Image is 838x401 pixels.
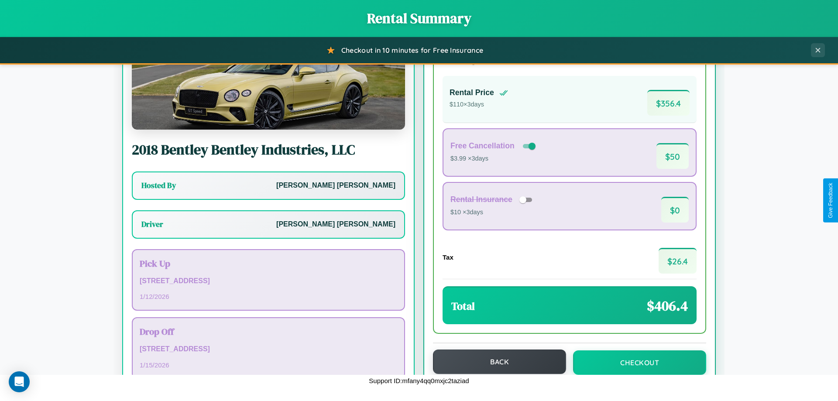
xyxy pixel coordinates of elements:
span: $ 356.4 [647,90,690,116]
p: $10 × 3 days [450,207,535,218]
p: 1 / 12 / 2026 [140,291,397,302]
span: $ 0 [661,197,689,223]
button: Checkout [573,350,706,375]
p: [PERSON_NAME] [PERSON_NAME] [276,179,395,192]
h4: Rental Insurance [450,195,512,204]
p: [STREET_ADDRESS] [140,343,397,356]
h1: Rental Summary [9,9,829,28]
h3: Total [451,299,475,313]
img: Bentley Bentley Industries, LLC [132,42,405,130]
h4: Free Cancellation [450,141,515,151]
h3: Hosted By [141,180,176,191]
h3: Driver [141,219,163,230]
p: $ 110 × 3 days [450,99,508,110]
div: Open Intercom Messenger [9,371,30,392]
span: Checkout in 10 minutes for Free Insurance [341,46,483,55]
h3: Drop Off [140,325,397,338]
h4: Tax [443,254,453,261]
span: $ 50 [656,143,689,169]
p: [PERSON_NAME] [PERSON_NAME] [276,218,395,231]
h2: 2018 Bentley Bentley Industries, LLC [132,140,405,159]
span: $ 26.4 [659,248,697,274]
p: [STREET_ADDRESS] [140,275,397,288]
p: Support ID: mfany4qq0mxjc2taziad [369,375,469,387]
h3: Pick Up [140,257,397,270]
span: $ 406.4 [647,296,688,315]
div: Give Feedback [828,183,834,218]
button: Back [433,350,566,374]
p: 1 / 15 / 2026 [140,359,397,371]
h4: Rental Price [450,88,494,97]
p: $3.99 × 3 days [450,153,537,165]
